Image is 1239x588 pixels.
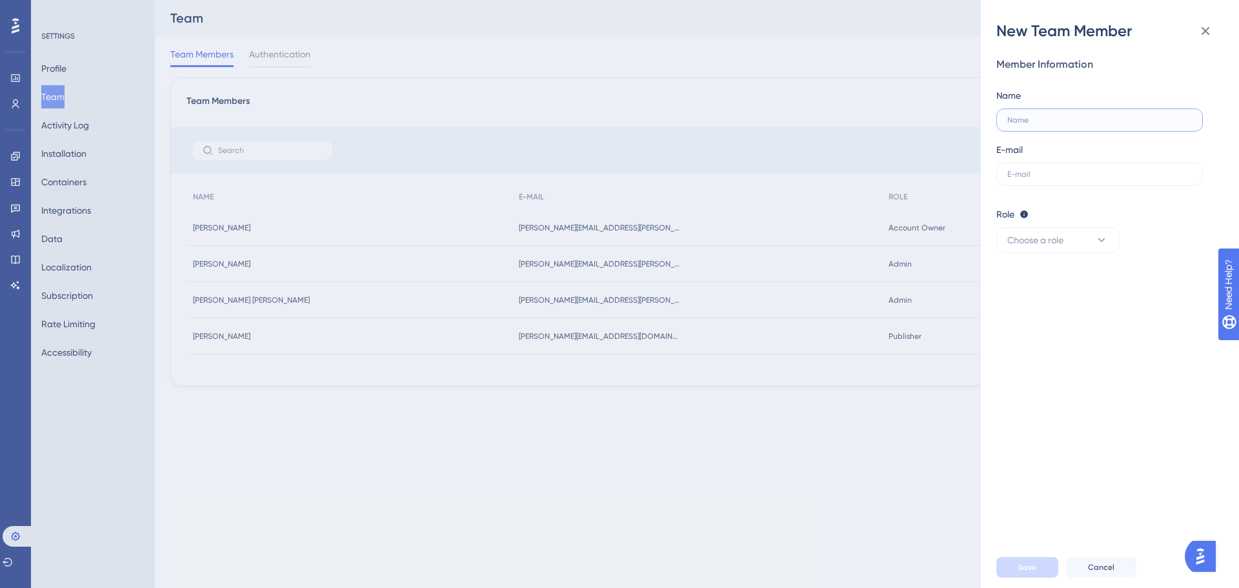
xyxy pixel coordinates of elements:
span: Role [996,207,1014,222]
span: Choose a role [1007,232,1063,248]
span: Save [1018,562,1036,573]
button: Cancel [1066,557,1136,578]
input: Name [1007,116,1192,125]
button: Save [996,557,1058,578]
button: Choose a role [996,227,1119,253]
iframe: UserGuiding AI Assistant Launcher [1185,537,1224,576]
div: E-mail [996,142,1023,157]
div: Member Information [996,57,1213,72]
span: Need Help? [30,3,81,19]
div: Name [996,88,1021,103]
input: Open Keeper Popup [1007,170,1192,179]
div: New Team Member [996,21,1224,41]
span: Cancel [1088,562,1114,573]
